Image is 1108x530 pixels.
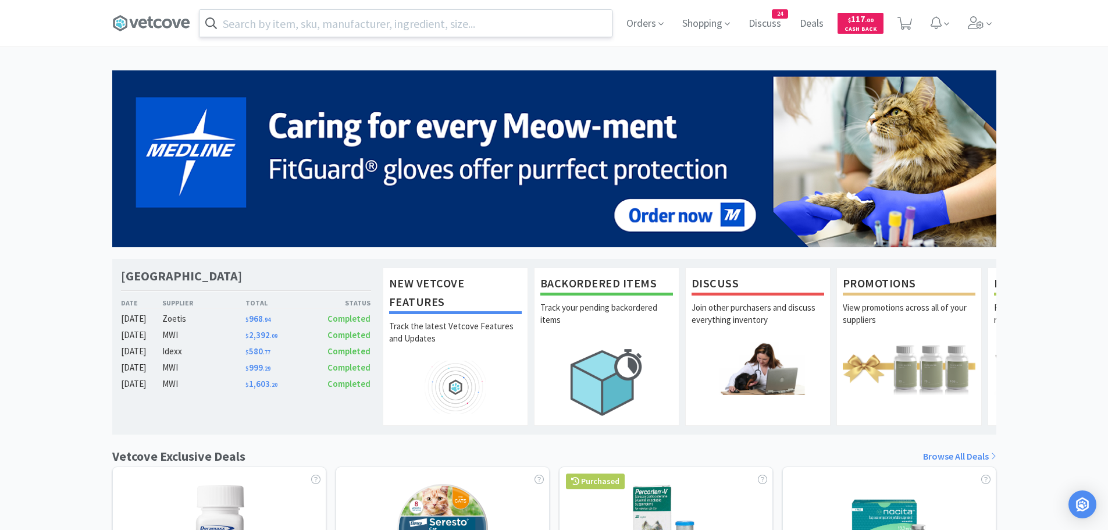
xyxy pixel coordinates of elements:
span: 580 [245,346,270,357]
div: Status [308,297,371,308]
div: [DATE] [121,361,163,375]
img: hero_promotions.png [843,342,975,395]
div: [DATE] [121,377,163,391]
h1: Discuss [692,274,824,296]
span: 1,603 [245,378,277,389]
span: 2,392 [245,329,277,340]
span: 117 [848,13,874,24]
span: . 20 [270,381,277,389]
img: hero_feature_roadmap.png [389,361,522,414]
a: Backordered ItemsTrack your pending backordered items [534,268,679,426]
a: [DATE]Zoetis$968.94Completed [121,312,371,326]
a: Discuss24 [744,19,786,29]
div: Zoetis [162,312,245,326]
h1: New Vetcove Features [389,274,522,314]
div: [DATE] [121,328,163,342]
div: MWI [162,328,245,342]
a: Browse All Deals [923,449,996,464]
a: $117.00Cash Back [838,8,883,39]
span: Completed [327,313,370,324]
span: Completed [327,378,370,389]
span: 968 [245,313,270,324]
h1: [GEOGRAPHIC_DATA] [121,268,242,284]
div: Date [121,297,163,308]
span: . 00 [865,16,874,24]
div: [DATE] [121,344,163,358]
input: Search by item, sku, manufacturer, ingredient, size... [199,10,612,37]
div: Total [245,297,308,308]
img: hero_discuss.png [692,342,824,395]
div: MWI [162,377,245,391]
div: Supplier [162,297,245,308]
span: 999 [245,362,270,373]
img: hero_backorders.png [540,342,673,422]
div: MWI [162,361,245,375]
span: . 94 [263,316,270,323]
span: Completed [327,362,370,373]
span: . 77 [263,348,270,356]
span: . 29 [263,365,270,372]
h1: Backordered Items [540,274,673,296]
div: Idexx [162,344,245,358]
a: [DATE]MWI$1,603.20Completed [121,377,371,391]
h1: Vetcove Exclusive Deals [112,446,245,467]
span: $ [245,381,249,389]
a: PromotionsView promotions across all of your suppliers [836,268,982,426]
h1: Promotions [843,274,975,296]
span: $ [245,348,249,356]
span: $ [245,316,249,323]
span: 24 [772,10,788,18]
div: Open Intercom Messenger [1068,490,1096,518]
div: [DATE] [121,312,163,326]
span: Cash Back [845,26,877,34]
span: . 09 [270,332,277,340]
p: View promotions across all of your suppliers [843,301,975,342]
img: 5b85490d2c9a43ef9873369d65f5cc4c_481.png [112,70,996,247]
a: [DATE]MWI$2,392.09Completed [121,328,371,342]
p: Track the latest Vetcove Features and Updates [389,320,522,361]
span: $ [245,365,249,372]
span: Completed [327,346,370,357]
a: DiscussJoin other purchasers and discuss everything inventory [685,268,831,426]
p: Track your pending backordered items [540,301,673,342]
span: Completed [327,329,370,340]
span: $ [848,16,851,24]
span: $ [245,332,249,340]
a: New Vetcove FeaturesTrack the latest Vetcove Features and Updates [383,268,528,426]
a: Deals [795,19,828,29]
p: Join other purchasers and discuss everything inventory [692,301,824,342]
a: [DATE]Idexx$580.77Completed [121,344,371,358]
a: [DATE]MWI$999.29Completed [121,361,371,375]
